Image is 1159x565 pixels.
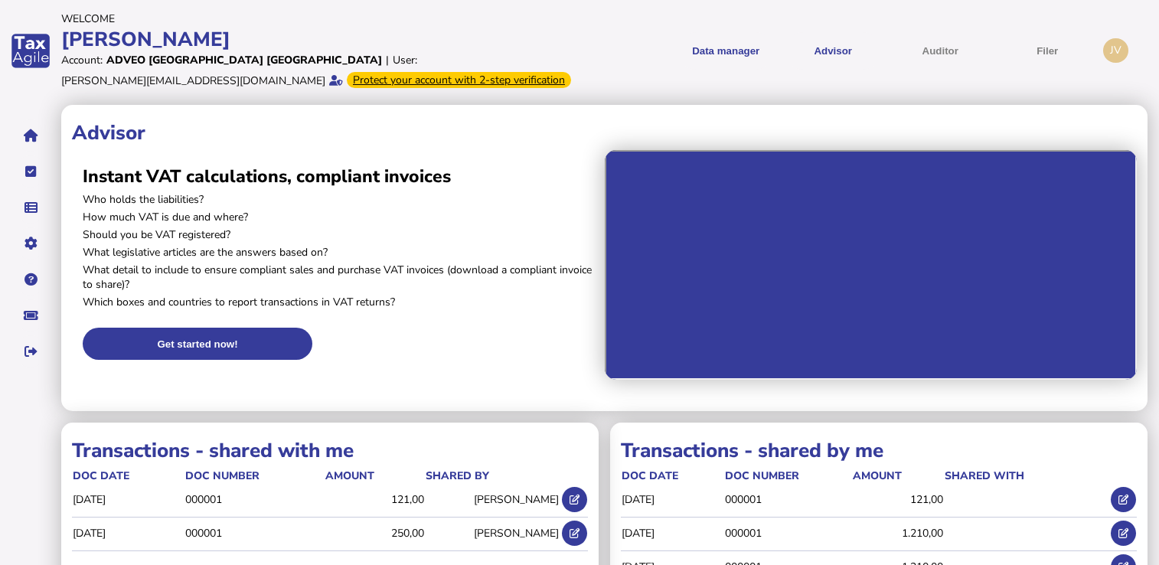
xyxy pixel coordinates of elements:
[562,521,587,546] button: Open shared transaction
[61,73,325,88] div: [PERSON_NAME][EMAIL_ADDRESS][DOMAIN_NAME]
[72,484,184,515] td: [DATE]
[622,469,723,483] div: doc date
[329,75,343,86] i: Email verified
[15,335,47,367] button: Sign out
[945,469,1024,483] div: shared with
[61,53,103,67] div: Account:
[724,484,853,515] td: 000001
[61,11,575,26] div: Welcome
[1111,487,1136,512] button: Open shared transaction
[106,53,382,67] div: Adveo [GEOGRAPHIC_DATA] [GEOGRAPHIC_DATA]
[83,192,594,207] p: Who holds the liabilities?
[785,32,881,70] button: Shows a dropdown of VAT Advisor options
[15,119,47,152] button: Home
[73,469,129,483] div: doc date
[325,469,424,483] div: Amount
[61,26,575,53] div: [PERSON_NAME]
[621,437,1137,464] h1: Transactions - shared by me
[15,263,47,296] button: Help pages
[73,469,184,483] div: doc date
[621,518,724,549] td: [DATE]
[853,469,902,483] div: Amount
[852,518,944,549] td: 1.210,00
[999,32,1095,70] button: Filer
[83,165,594,188] h2: Instant VAT calculations, compliant invoices
[185,469,260,483] div: doc number
[15,191,47,224] button: Data manager
[72,518,184,549] td: [DATE]
[184,518,325,549] td: 000001
[386,53,389,67] div: |
[892,32,988,70] button: Auditor
[945,469,1108,483] div: shared with
[83,295,594,309] p: Which boxes and countries to report transactions in VAT returns?
[393,53,417,67] div: User:
[621,484,724,515] td: [DATE]
[325,518,425,549] td: 250,00
[185,469,324,483] div: doc number
[83,210,594,224] p: How much VAT is due and where?
[72,437,588,464] h1: Transactions - shared with me
[425,484,560,515] td: [PERSON_NAME]
[426,469,489,483] div: shared by
[1111,521,1136,546] button: Open shared transaction
[677,32,774,70] button: Shows a dropdown of Data manager options
[724,518,853,549] td: 000001
[72,119,1137,146] h1: Advisor
[852,484,944,515] td: 121,00
[425,518,560,549] td: [PERSON_NAME]
[562,487,587,512] button: Open shared transaction
[83,245,594,260] p: What legislative articles are the answers based on?
[583,32,1096,70] menu: navigate products
[15,155,47,188] button: Tasks
[184,484,325,515] td: 000001
[1103,38,1128,64] div: Profile settings
[15,299,47,331] button: Raise a support ticket
[24,207,38,208] i: Data manager
[725,469,852,483] div: doc number
[15,227,47,260] button: Manage settings
[83,227,594,242] p: Should you be VAT registered?
[426,469,560,483] div: shared by
[622,469,678,483] div: doc date
[725,469,799,483] div: doc number
[853,469,943,483] div: Amount
[83,328,312,360] button: Get started now!
[347,72,571,88] div: From Oct 1, 2025, 2-step verification will be required to login. Set it up now...
[83,263,594,292] p: What detail to include to ensure compliant sales and purchase VAT invoices (download a compliant ...
[325,469,374,483] div: Amount
[325,484,425,515] td: 121,00
[605,150,1138,380] iframe: Advisor intro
